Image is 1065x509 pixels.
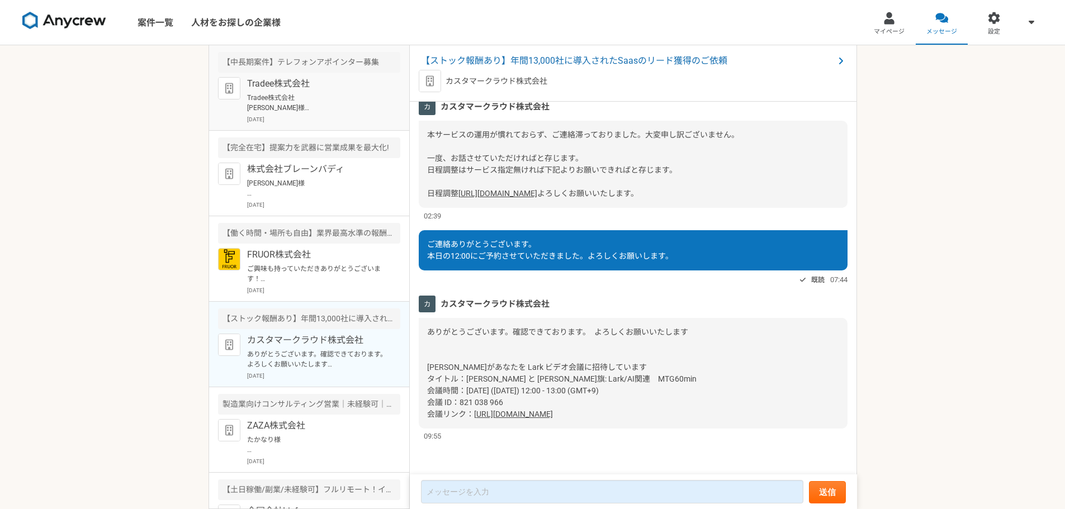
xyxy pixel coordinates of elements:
p: たかなり様 お世話になっております。 ZAZA株式会社の[PERSON_NAME]と申します。 この度は弊社からのスカウトをご確認いただきありがとうございます。 過去経緯を知らず、ご連絡を差し上... [247,435,385,455]
p: [DATE] [247,286,400,294]
img: FRUOR%E3%83%AD%E3%82%B3%E3%82%99.png [218,248,240,270]
span: 02:39 [424,211,441,221]
img: default_org_logo-42cde973f59100197ec2c8e796e4974ac8490bb5b08a0eb061ff975e4574aa76.png [218,419,240,441]
p: [PERSON_NAME]様 お世話になっております。 株式会社ブレーンバディです。 [PERSON_NAME]様に何度かご連絡させていただきましたが、 返信の確認ができませんでしたので、 誠に... [247,178,385,198]
div: 【ストック報酬あり】年間13,000社に導入されたSaasのリード獲得のご依頼 [218,308,400,329]
span: カスタマークラウド株式会社 [441,298,550,310]
span: カスタマークラウド株式会社 [441,101,550,113]
p: [DATE] [247,201,400,209]
p: ご興味も持っていただきありがとうございます！ FRUOR株式会社の[PERSON_NAME]です。 ぜひ一度オンラインにて詳細のご説明がでできればと思っております。 〜〜〜〜〜〜〜〜〜〜〜〜〜〜... [247,264,385,284]
p: Tradee株式会社 [PERSON_NAME]様 お世話になっております。 [PERSON_NAME]です。 リンクの共有ありがとうございます。 当日は何卒宜しくお願い致します。 [247,93,385,113]
p: ZAZA株式会社 [247,419,385,432]
p: Tradee株式会社 [247,77,385,91]
span: ご連絡ありがとうございます。 本日の12:00にご予約させていただきました。よろしくお願いします。 [427,240,673,260]
img: unnamed.png [419,296,436,312]
span: ありがとうございます。確認できております。 よろしくお願いいたします [PERSON_NAME]があなたを Lark ビデオ会議に招待しています タイトル：[PERSON_NAME] と [PE... [427,327,697,418]
div: 【完全在宅】提案力を武器に営業成果を最大化! [218,137,400,158]
p: [DATE] [247,372,400,380]
div: 【働く時間・場所も自由】業界最高水準の報酬率を誇るキャリアアドバイザーを募集！ [218,223,400,244]
img: 8DqYSo04kwAAAAASUVORK5CYII= [22,12,106,30]
p: カスタマークラウド株式会社 [446,75,547,87]
span: マイページ [874,27,905,36]
img: default_org_logo-42cde973f59100197ec2c8e796e4974ac8490bb5b08a0eb061ff975e4574aa76.png [218,334,240,356]
a: [URL][DOMAIN_NAME] [474,410,553,418]
div: 【土日稼働/副業/未経験可】フルリモート！インサイドセールス募集（長期案件） [218,479,400,500]
span: 本サービスの運用が慣れておらず、ご連絡滞っておりました。大変申し訳ございません。 一度、お話させていただければと存じます。 日程調整はサービス指定無ければ下記よりお願いできればと存じます。 日程調整 [427,130,739,198]
img: default_org_logo-42cde973f59100197ec2c8e796e4974ac8490bb5b08a0eb061ff975e4574aa76.png [419,70,441,92]
img: default_org_logo-42cde973f59100197ec2c8e796e4974ac8490bb5b08a0eb061ff975e4574aa76.png [218,163,240,185]
span: メッセージ [926,27,957,36]
img: unnamed.png [419,98,436,115]
p: [DATE] [247,457,400,465]
button: 送信 [809,481,846,503]
p: ありがとうございます。確認できております。 よろしくお願いいたします [PERSON_NAME]があなたを Lark ビデオ会議に招待しています タイトル：[PERSON_NAME] と [PE... [247,349,385,369]
p: 株式会社ブレーンバディ [247,163,385,176]
p: カスタマークラウド株式会社 [247,334,385,347]
span: 設定 [988,27,1000,36]
img: default_org_logo-42cde973f59100197ec2c8e796e4974ac8490bb5b08a0eb061ff975e4574aa76.png [218,77,240,99]
span: よろしくお願いいたします。 [537,189,638,198]
span: 既読 [811,273,825,287]
a: [URL][DOMAIN_NAME] [458,189,537,198]
p: [DATE] [247,115,400,123]
div: 【中長期案件】テレフォンアポインター募集 [218,52,400,73]
span: 07:44 [830,274,848,285]
span: 【ストック報酬あり】年間13,000社に導入されたSaasのリード獲得のご依頼 [421,54,834,68]
p: FRUOR株式会社 [247,248,385,261]
div: 製造業向けコンサルティング営業｜未経験可｜法人営業としてキャリアアップしたい方 [218,394,400,415]
span: 09:55 [424,431,441,441]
